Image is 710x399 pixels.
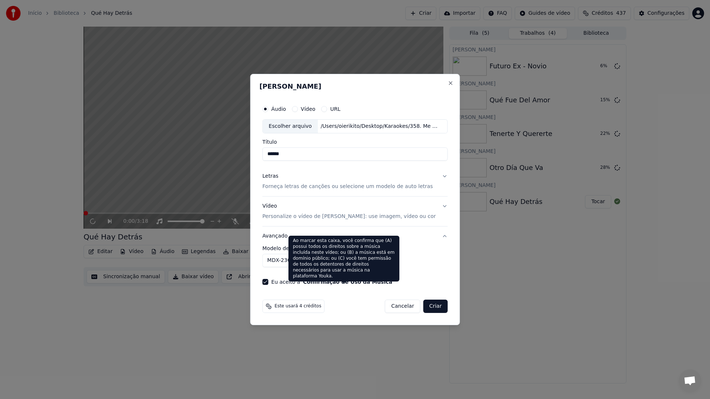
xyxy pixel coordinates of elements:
div: /Users/oierikito/Desktop/Karaokes/358. Me Voy/Me Voy.mp3 [318,123,443,130]
div: Avançado [263,246,448,273]
p: Forneça letras de canções ou selecione um modelo de auto letras [263,183,433,190]
div: Escolher arquivo [263,120,318,133]
div: Ao marcar esta caixa, você confirma que (A) possui todos os direitos sobre a música incluída nest... [288,236,399,282]
div: Vídeo [263,202,436,220]
label: URL [330,106,341,112]
button: Avançado [263,226,448,246]
button: VídeoPersonalize o vídeo de [PERSON_NAME]: use imagem, vídeo ou cor [263,197,448,226]
div: Letras [263,173,278,180]
button: Eu aceito a [303,279,392,284]
label: Vídeo [301,106,315,112]
label: Eu aceito a [271,279,392,284]
span: Este usará 4 créditos [275,303,321,309]
p: Personalize o vídeo de [PERSON_NAME]: use imagem, vídeo ou cor [263,213,436,220]
label: Modelo de Separação [263,246,448,251]
button: Cancelar [385,300,420,313]
button: LetrasForneça letras de canções ou selecione um modelo de auto letras [263,167,448,196]
h2: [PERSON_NAME] [260,83,451,90]
label: Áudio [271,106,286,112]
button: Criar [423,300,448,313]
label: Título [263,139,448,144]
